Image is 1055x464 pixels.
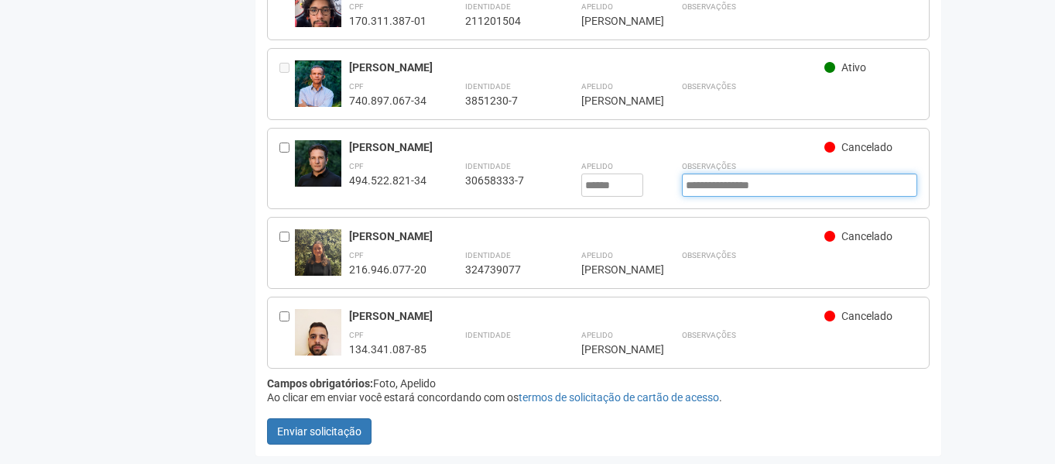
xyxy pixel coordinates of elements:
strong: CPF [349,2,364,11]
strong: Identidade [465,251,511,259]
div: [PERSON_NAME] [581,94,643,108]
div: [PERSON_NAME] [349,229,825,243]
a: termos de solicitação de cartão de acesso [519,391,719,404]
strong: Campos obrigatórios: [267,377,373,390]
img: user.jpg [295,60,341,107]
div: 740.897.067-34 [349,94,426,108]
strong: CPF [349,331,364,339]
div: [PERSON_NAME] [581,14,643,28]
strong: Observações [682,2,736,11]
div: 3851230-7 [465,94,543,108]
span: Cancelado [841,230,892,242]
span: Cancelado [841,141,892,153]
img: user.jpg [295,140,341,187]
strong: Apelido [581,162,613,170]
strong: Observações [682,82,736,91]
div: 170.311.387-01 [349,14,426,28]
div: [PERSON_NAME] [581,263,643,277]
strong: Apelido [581,2,613,11]
div: 30658333-7 [465,174,543,187]
div: [PERSON_NAME] [349,140,825,154]
div: 211201504 [465,14,543,28]
span: Cancelado [841,310,892,322]
div: 134.341.087-85 [349,342,426,356]
strong: Observações [682,162,736,170]
strong: Identidade [465,331,511,339]
div: 216.946.077-20 [349,263,426,277]
strong: CPF [349,82,364,91]
strong: Apelido [581,251,613,259]
img: user.jpg [295,229,341,291]
img: user.jpg [295,309,341,371]
div: Foto, Apelido [267,376,930,390]
div: [PERSON_NAME] [349,309,825,323]
div: [PERSON_NAME] [349,60,825,74]
div: 494.522.821-34 [349,174,426,187]
strong: CPF [349,162,364,170]
strong: Apelido [581,82,613,91]
div: 324739077 [465,263,543,277]
strong: Identidade [465,162,511,170]
strong: Observações [682,331,736,339]
strong: Observações [682,251,736,259]
div: Ao clicar em enviar você estará concordando com os . [267,390,930,404]
div: [PERSON_NAME] [581,342,643,356]
span: Ativo [841,61,866,74]
strong: CPF [349,251,364,259]
strong: Apelido [581,331,613,339]
strong: Identidade [465,2,511,11]
strong: Identidade [465,82,511,91]
button: Enviar solicitação [267,418,372,445]
div: Entre em contato com a Aministração para solicitar o cancelamento ou 2a via [279,60,295,108]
